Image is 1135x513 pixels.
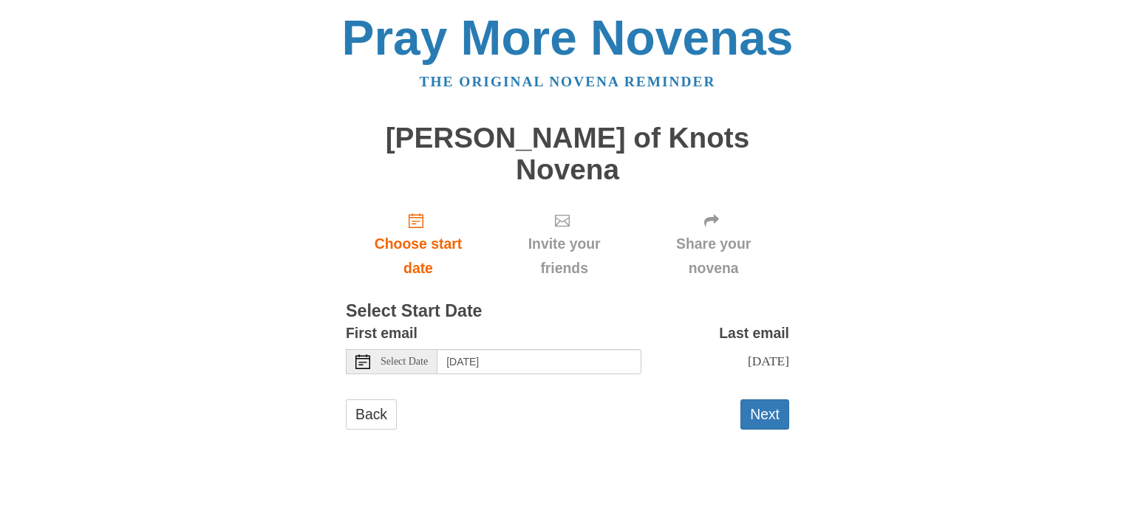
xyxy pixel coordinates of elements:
[361,232,476,280] span: Choose start date
[346,123,789,185] h1: [PERSON_NAME] of Knots Novena
[748,354,789,368] span: [DATE]
[652,232,774,280] span: Share your novena
[346,302,789,321] h3: Select Start Date
[420,74,716,89] a: The original novena reminder
[346,321,417,345] label: First email
[381,357,428,367] span: Select Date
[638,200,789,288] div: Click "Next" to confirm your start date first.
[342,10,794,65] a: Pray More Novenas
[505,232,623,280] span: Invite your friends
[346,200,491,288] a: Choose start date
[346,399,397,430] a: Back
[719,321,789,345] label: Last email
[740,399,789,430] button: Next
[491,200,638,288] div: Click "Next" to confirm your start date first.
